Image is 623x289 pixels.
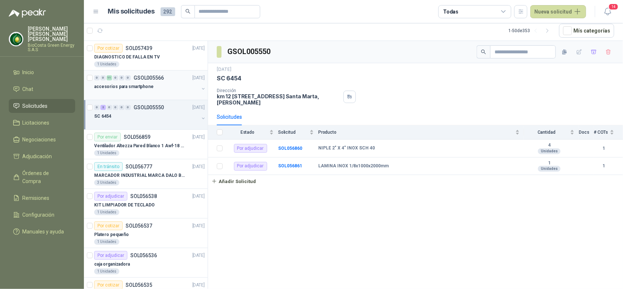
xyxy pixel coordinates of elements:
img: Logo peakr [9,9,46,18]
span: search [185,9,191,14]
p: [DATE] [192,282,205,289]
div: 11 [107,75,112,80]
p: Ventilador Altezza Pared Blanco 1 Awf-18 Pro Balinera [94,142,185,149]
span: Órdenes de Compra [23,169,68,185]
p: SOL057439 [126,46,152,51]
div: 0 [125,75,131,80]
a: Por cotizarSOL056537[DATE] Platero pequeño1 Unidades [84,218,208,248]
div: 0 [113,105,118,110]
b: NIPLE 2" X 4" INOX SCH 40 [318,145,375,151]
p: SOL056538 [130,194,157,199]
p: [DATE] [192,252,205,259]
a: Chat [9,82,75,96]
p: SOL056536 [130,253,157,258]
div: 1 Unidades [94,209,119,215]
a: 0 0 11 0 0 0 GSOL005566[DATE] accesorios para smartphone [94,73,206,97]
a: Negociaciones [9,133,75,147]
b: LAMINA INOX 1/8x1000x2000mm [318,163,389,169]
p: BioCosta Green Energy S.A.S [28,43,75,52]
span: # COTs [594,130,608,135]
div: 0 [94,105,100,110]
th: # COTs [594,125,623,140]
span: Producto [318,130,514,135]
div: Por adjudicar [94,192,127,201]
p: [DATE] [192,104,205,111]
a: 0 2 0 0 0 0 GSOL005550[DATE] SC 6454 [94,103,206,126]
b: 1 [594,163,614,170]
p: [DATE] [192,223,205,229]
span: Licitaciones [23,119,50,127]
p: accesorios para smartphone [94,83,154,90]
div: 0 [119,105,124,110]
p: SC 6454 [217,75,241,82]
p: [DATE] [192,75,205,81]
a: En tránsitoSOL056777[DATE] MARCADOR INDUSTRIAL MARCA DALO BLANCO3 Unidades [84,159,208,189]
div: 0 [100,75,106,80]
div: Por adjudicar [94,251,127,260]
a: Órdenes de Compra [9,166,75,188]
p: [DATE] [192,134,205,141]
a: Manuales y ayuda [9,225,75,239]
b: 1 [594,145,614,152]
span: Estado [227,130,268,135]
a: SOL056861 [278,163,302,168]
div: 0 [119,75,124,80]
div: Por adjudicar [234,162,267,171]
div: 1 Unidades [94,61,119,67]
p: Dirección [217,88,341,93]
a: Adjudicación [9,149,75,163]
a: Configuración [9,208,75,222]
p: MARCADOR INDUSTRIAL MARCA DALO BLANCO [94,172,185,179]
span: Cantidad [524,130,569,135]
span: Chat [23,85,34,93]
th: Docs [579,125,594,140]
span: Solicitudes [23,102,48,110]
a: Licitaciones [9,116,75,130]
span: Manuales y ayuda [23,228,64,236]
button: Añadir Solicitud [208,175,259,187]
a: Añadir Solicitud [208,175,623,187]
div: 0 [94,75,100,80]
a: Por enviarSOL056859[DATE] Ventilador Altezza Pared Blanco 1 Awf-18 Pro Balinera1 Unidades [84,130,208,159]
p: DIAGNOSTICO DE FALLA EN TV [94,54,160,61]
h3: GSOL005550 [227,46,272,57]
div: 1 Unidades [94,269,119,274]
p: [PERSON_NAME] [PERSON_NAME] [PERSON_NAME] [28,26,75,42]
p: caja organizadora [94,261,130,268]
button: Nueva solicitud [530,5,586,18]
div: 0 [125,105,131,110]
p: SOL056537 [126,223,152,228]
a: Por adjudicarSOL056536[DATE] caja organizadora1 Unidades [84,248,208,278]
th: Producto [318,125,524,140]
p: [DATE] [192,193,205,200]
th: Solicitud [278,125,318,140]
a: Por adjudicarSOL056538[DATE] KIT LIMPIADOR DE TECLADO1 Unidades [84,189,208,218]
p: [DATE] [192,163,205,170]
div: 1 Unidades [94,239,119,245]
div: 0 [107,105,112,110]
div: 0 [113,75,118,80]
button: 14 [601,5,614,18]
div: Unidades [538,148,561,154]
a: Solicitudes [9,99,75,113]
div: Por adjudicar [234,144,267,153]
div: En tránsito [94,162,123,171]
p: KIT LIMPIADOR DE TECLADO [94,202,155,209]
p: km 12 [STREET_ADDRESS] Santa Marta , [PERSON_NAME] [217,93,341,106]
th: Estado [227,125,278,140]
div: Unidades [538,166,561,172]
span: Negociaciones [23,136,56,144]
th: Cantidad [524,125,579,140]
a: SOL056860 [278,146,302,151]
span: Configuración [23,211,55,219]
span: 292 [161,7,175,16]
span: Remisiones [23,194,50,202]
span: Inicio [23,68,34,76]
a: Inicio [9,65,75,79]
p: [DATE] [192,45,205,52]
p: SOL056535 [126,282,152,288]
p: [DATE] [217,66,231,73]
h1: Mis solicitudes [108,6,155,17]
